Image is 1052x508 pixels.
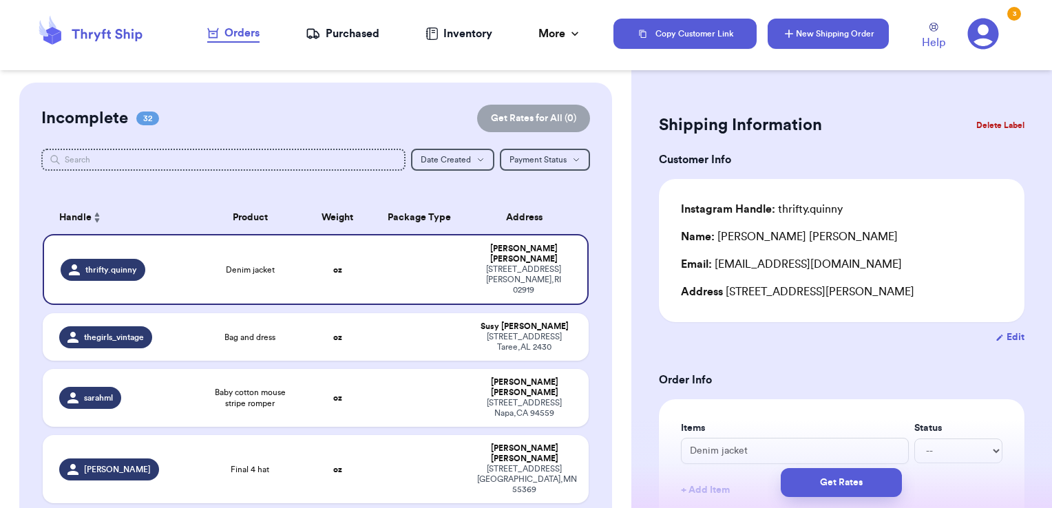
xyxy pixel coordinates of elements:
[84,332,144,343] span: thegirls_vintage
[922,34,945,51] span: Help
[681,259,712,270] span: Email:
[659,151,1024,168] h3: Customer Info
[1007,7,1021,21] div: 3
[92,209,103,226] button: Sort ascending
[681,284,1002,300] div: [STREET_ADDRESS][PERSON_NAME]
[922,23,945,51] a: Help
[204,387,297,409] span: Baby cotton mouse stripe romper
[84,392,113,403] span: sarahml
[85,264,137,275] span: thrifty.quinny
[207,25,260,41] div: Orders
[207,25,260,43] a: Orders
[681,204,775,215] span: Instagram Handle:
[425,25,492,42] a: Inventory
[421,156,471,164] span: Date Created
[477,244,571,264] div: [PERSON_NAME] [PERSON_NAME]
[681,201,843,218] div: thrifty.quinny
[681,229,898,245] div: [PERSON_NAME] [PERSON_NAME]
[477,377,573,398] div: [PERSON_NAME] [PERSON_NAME]
[305,201,370,234] th: Weight
[781,468,902,497] button: Get Rates
[967,18,999,50] a: 3
[659,372,1024,388] h3: Order Info
[509,156,567,164] span: Payment Status
[59,211,92,225] span: Handle
[659,114,822,136] h2: Shipping Information
[84,464,151,475] span: [PERSON_NAME]
[231,464,269,475] span: Final 4 hat
[333,394,342,402] strong: oz
[681,421,909,435] label: Items
[681,231,715,242] span: Name:
[333,266,342,274] strong: oz
[306,25,379,42] a: Purchased
[136,112,159,125] span: 32
[477,264,571,295] div: [STREET_ADDRESS] [PERSON_NAME] , RI 02919
[538,25,582,42] div: More
[477,464,573,495] div: [STREET_ADDRESS] [GEOGRAPHIC_DATA] , MN 55369
[477,443,573,464] div: [PERSON_NAME] [PERSON_NAME]
[477,332,573,352] div: [STREET_ADDRESS] Taree , AL 2430
[500,149,590,171] button: Payment Status
[477,398,573,419] div: [STREET_ADDRESS] Napa , CA 94559
[41,149,406,171] input: Search
[226,264,275,275] span: Denim jacket
[196,201,305,234] th: Product
[477,105,590,132] button: Get Rates for All (0)
[477,321,573,332] div: Susy [PERSON_NAME]
[613,19,757,49] button: Copy Customer Link
[411,149,494,171] button: Date Created
[681,286,723,297] span: Address
[996,330,1024,344] button: Edit
[333,465,342,474] strong: oz
[224,332,275,343] span: Bag and dress
[41,107,128,129] h2: Incomplete
[681,256,1002,273] div: [EMAIL_ADDRESS][DOMAIN_NAME]
[469,201,589,234] th: Address
[971,110,1030,140] button: Delete Label
[370,201,469,234] th: Package Type
[768,19,889,49] button: New Shipping Order
[333,333,342,341] strong: oz
[914,421,1002,435] label: Status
